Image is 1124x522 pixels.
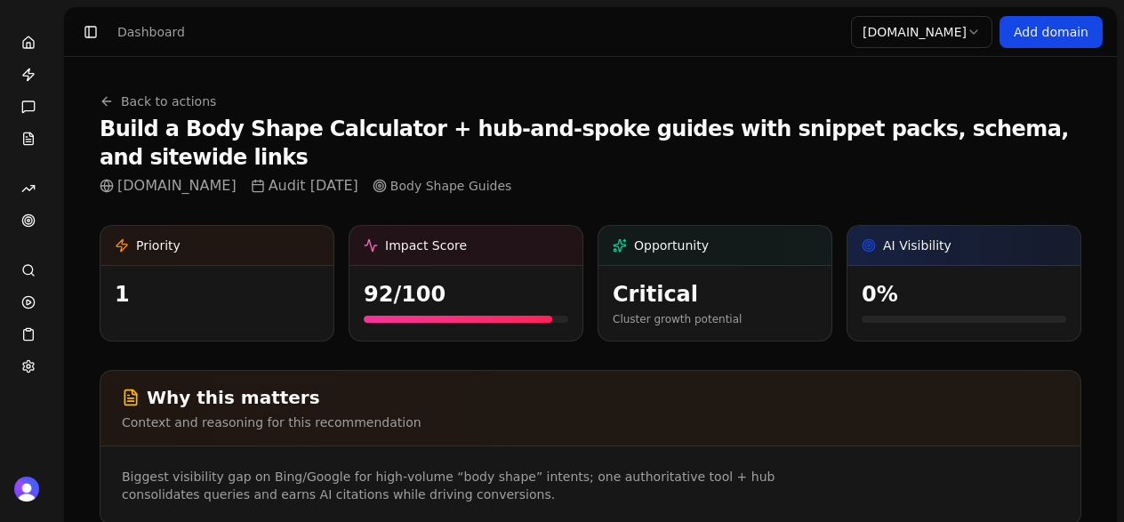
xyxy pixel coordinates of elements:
[862,280,1066,309] div: 0 %
[122,414,1059,431] p: Context and reasoning for this recommendation
[100,115,1081,172] h1: Build a Body Shape Calculator + hub-and-spoke guides with snippet packs, schema, and sitewide links
[883,237,951,254] span: AI Visibility
[100,92,216,110] a: Back to actions
[14,477,39,502] img: 's logo
[613,280,817,309] div: critical
[613,312,817,326] p: Cluster growth potential
[385,237,467,254] span: Impact Score
[100,175,237,197] span: [DOMAIN_NAME]
[1000,16,1103,48] a: Add domain
[14,477,39,502] button: Open user button
[373,177,512,195] a: Body Shape Guides
[122,468,805,503] p: Biggest visibility gap on Bing/Google for high‑volume “body shape” intents; one authoritative too...
[117,23,185,41] div: Dashboard
[136,237,181,254] span: Priority
[251,175,358,197] span: Audit [DATE]
[122,385,1059,410] h2: Why this matters
[364,280,568,309] div: 92 /100
[634,237,709,254] span: Opportunity
[115,280,319,309] div: 1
